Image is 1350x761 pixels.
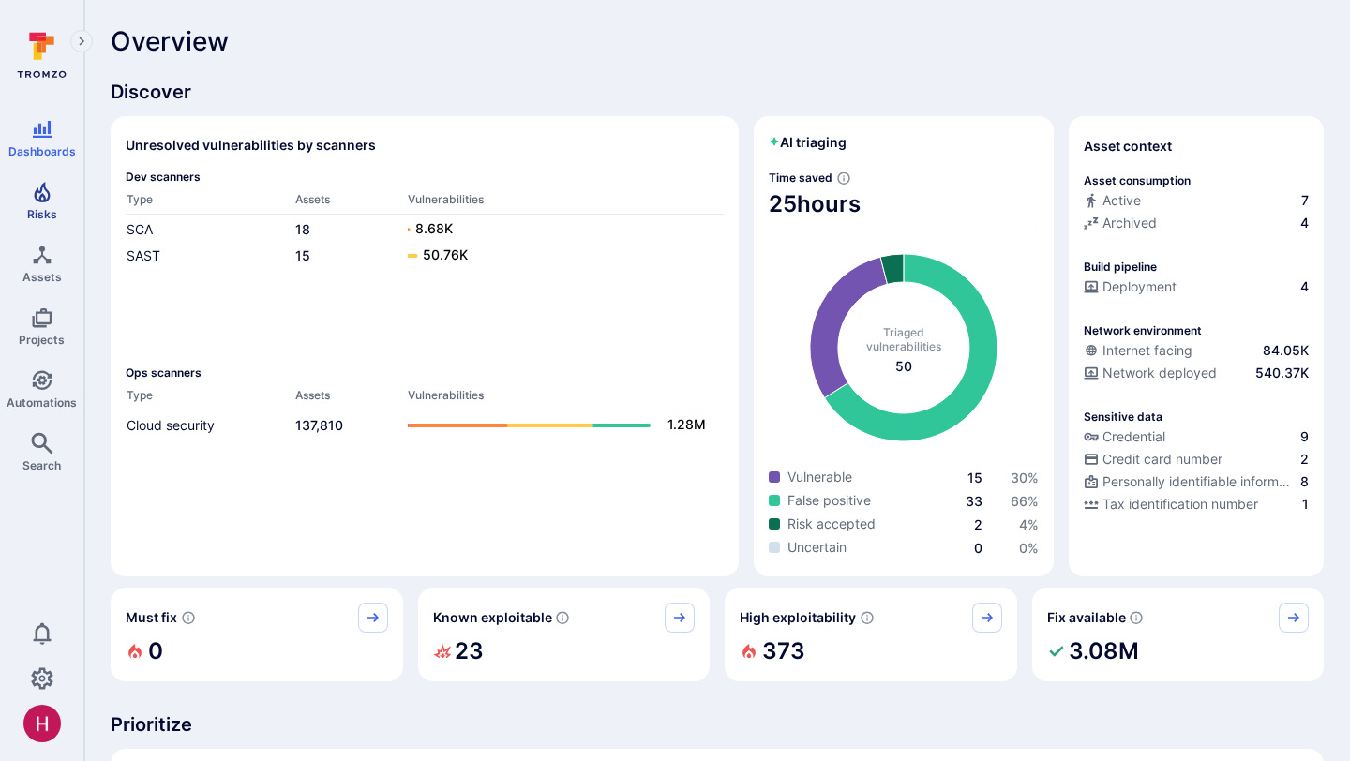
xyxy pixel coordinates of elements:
a: Tax identification number1 [1084,495,1309,514]
span: 4 [1300,214,1309,232]
span: Risk accepted [787,515,876,533]
a: 18 [295,221,310,237]
span: Vulnerable [787,468,852,486]
svg: Vulnerabilities with fix available [1129,610,1144,625]
a: 137,810 [295,417,343,433]
span: Deployment [1102,277,1177,296]
h2: 0 [148,633,163,670]
div: Evidence indicative of processing credit card numbers [1084,450,1309,472]
span: Time saved [769,171,832,185]
div: Tax identification number [1084,495,1258,514]
span: 30 % [1011,470,1039,485]
a: SCA [127,221,153,237]
span: 8 [1300,472,1309,491]
h2: 3.08M [1069,633,1139,670]
div: Fix available [1032,588,1325,681]
span: Overview [111,26,229,56]
span: Discover [111,79,1324,105]
span: 84.05K [1263,341,1309,360]
div: Personally identifiable information (PII) [1084,472,1297,491]
div: Configured deployment pipeline [1084,277,1309,300]
h2: AI triaging [769,133,847,152]
span: 4 % [1019,516,1039,532]
a: 4% [1019,516,1039,532]
span: Automations [7,395,77,410]
span: Dev scanners [126,170,724,184]
span: Risks [27,207,57,221]
span: Prioritize [111,711,1324,738]
a: 0 [974,540,982,556]
span: 540.37K [1255,364,1309,382]
th: Assets [294,191,407,215]
div: Archived [1084,214,1157,232]
span: Credit card number [1102,450,1222,469]
a: 33 [966,493,982,509]
a: Credential9 [1084,427,1309,446]
div: Evidence indicative of processing tax identification numbers [1084,495,1309,517]
text: 1.28M [667,416,706,432]
span: 1 [1302,495,1309,514]
span: Must fix [126,608,177,627]
span: Dashboards [8,144,76,158]
div: Evidence that the asset is packaged and deployed somewhere [1084,364,1309,386]
a: 2 [974,516,982,532]
a: Personally identifiable information (PII)8 [1084,472,1309,491]
a: 66% [1011,493,1039,509]
div: Evidence indicative of handling user or service credentials [1084,427,1309,450]
i: Expand navigation menu [75,34,88,50]
a: 15 [967,470,982,485]
span: Archived [1102,214,1157,232]
a: SAST [127,247,160,263]
span: High exploitability [740,608,856,627]
span: Personally identifiable information (PII) [1102,472,1297,491]
a: Cloud security [127,417,215,433]
span: Network deployed [1102,364,1217,382]
a: Network deployed540.37K [1084,364,1309,382]
span: Projects [19,333,65,347]
svg: EPSS score ≥ 0.7 [860,610,875,625]
th: Type [126,191,294,215]
text: 8.68K [415,220,453,236]
span: Known exploitable [433,608,552,627]
a: 8.68K [408,218,705,241]
span: False positive [787,491,871,510]
p: Asset consumption [1084,173,1191,187]
th: Assets [294,387,407,410]
span: 0 % [1019,540,1039,556]
span: Triaged vulnerabilities [866,325,941,353]
text: 50.76K [423,246,468,262]
span: Fix available [1047,608,1126,627]
div: Active [1084,191,1141,210]
div: Evidence that an asset is internet facing [1084,341,1309,364]
span: total [895,357,912,376]
svg: Risk score >=40 , missed SLA [181,610,196,625]
div: Harshil Parikh [23,705,61,742]
span: Assets [22,270,62,284]
a: 15 [295,247,310,263]
span: 66 % [1011,493,1039,509]
a: 30% [1011,470,1039,485]
span: 4 [1300,277,1309,296]
th: Vulnerabilities [407,387,724,410]
div: Known exploitable [418,588,711,681]
svg: Confirmed exploitable by KEV [555,610,570,625]
div: Evidence indicative of processing personally identifiable information [1084,472,1309,495]
a: Deployment4 [1084,277,1309,296]
span: 7 [1301,191,1309,210]
a: 0% [1019,540,1039,556]
a: Internet facing84.05K [1084,341,1309,360]
p: Build pipeline [1084,260,1157,274]
span: Tax identification number [1102,495,1258,514]
span: Search [22,458,61,472]
img: ACg8ocKzQzwPSwOZT_k9C736TfcBpCStqIZdMR9gXOhJgTaH9y_tsw=s96-c [23,705,61,742]
div: Must fix [111,588,403,681]
div: Credit card number [1084,450,1222,469]
span: Credential [1102,427,1165,446]
span: Uncertain [787,538,847,557]
div: High exploitability [725,588,1017,681]
p: Network environment [1084,323,1202,337]
a: Active7 [1084,191,1309,210]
